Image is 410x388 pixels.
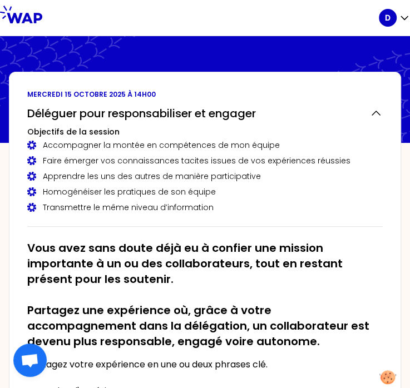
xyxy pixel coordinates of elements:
div: Homogénéiser les pratiques de son équipe [27,186,383,197]
div: Transmettre le même niveau d’information [27,202,383,213]
div: Accompagner la montée en compétences de mon équipe [27,140,383,151]
button: D [379,9,410,27]
h2: Déléguer pour responsabiliser et engager [27,106,256,121]
h3: Objectifs de la session [27,126,383,137]
p: mercredi 15 octobre 2025 à 14h00 [27,90,383,99]
p: D [385,12,391,23]
h2: Vous avez sans doute déjà eu à confier une mission importante à un ou des collaborateurs, tout en... [27,240,383,349]
div: Faire émerger vos connaissances tacites issues de vos expériences réussies [27,155,383,166]
div: Ouvrir le chat [13,344,47,377]
div: Apprendre les uns des autres de manière participative [27,171,383,182]
button: Déléguer pour responsabiliser et engager [27,106,383,121]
